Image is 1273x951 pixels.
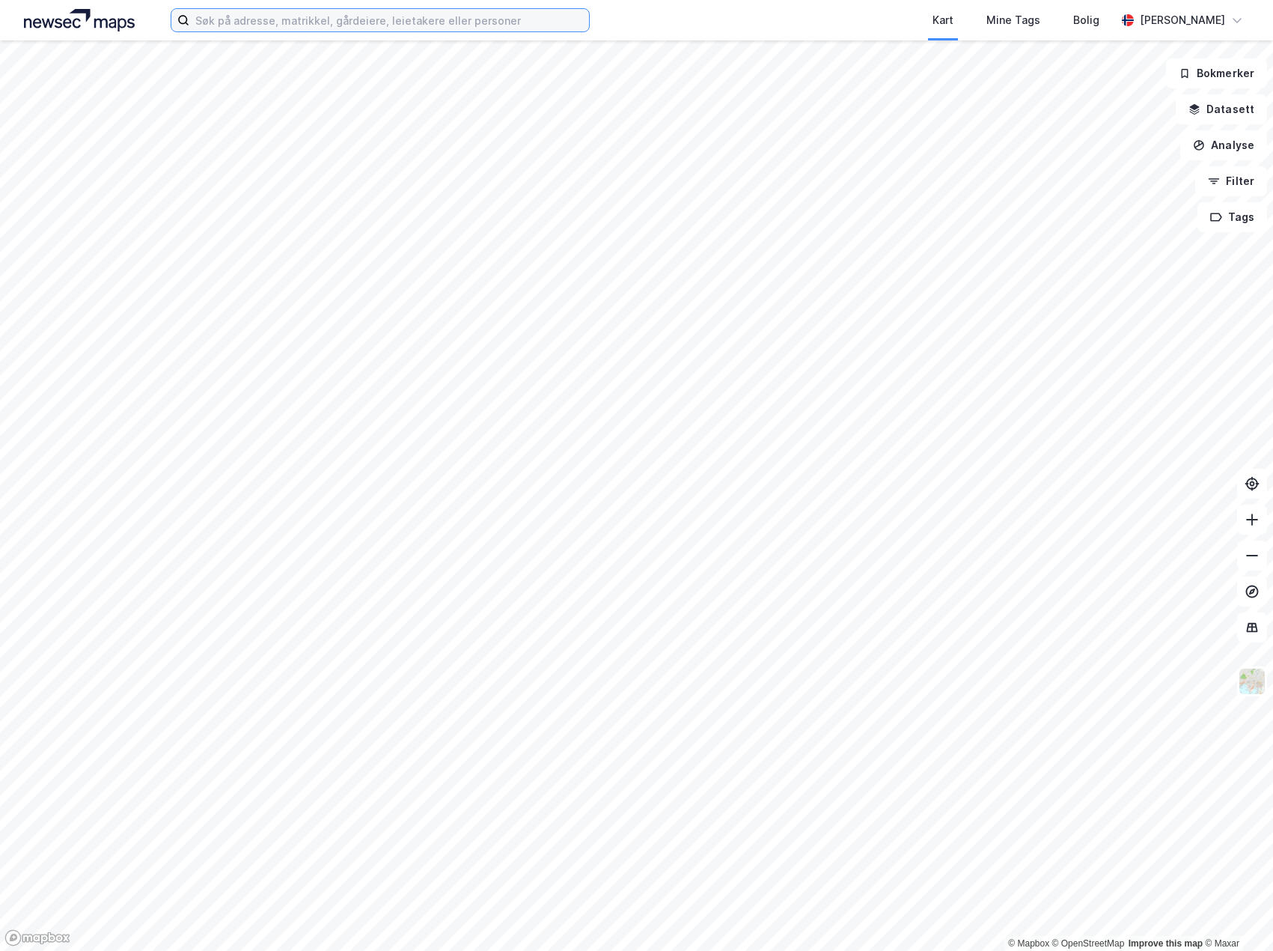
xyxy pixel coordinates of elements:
iframe: Chat Widget [1198,879,1273,951]
input: Søk på adresse, matrikkel, gårdeiere, leietakere eller personer [189,9,589,31]
div: Bolig [1073,11,1099,29]
div: Kart [932,11,953,29]
div: Mine Tags [986,11,1040,29]
img: logo.a4113a55bc3d86da70a041830d287a7e.svg [24,9,135,31]
div: [PERSON_NAME] [1140,11,1225,29]
div: Kontrollprogram for chat [1198,879,1273,951]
